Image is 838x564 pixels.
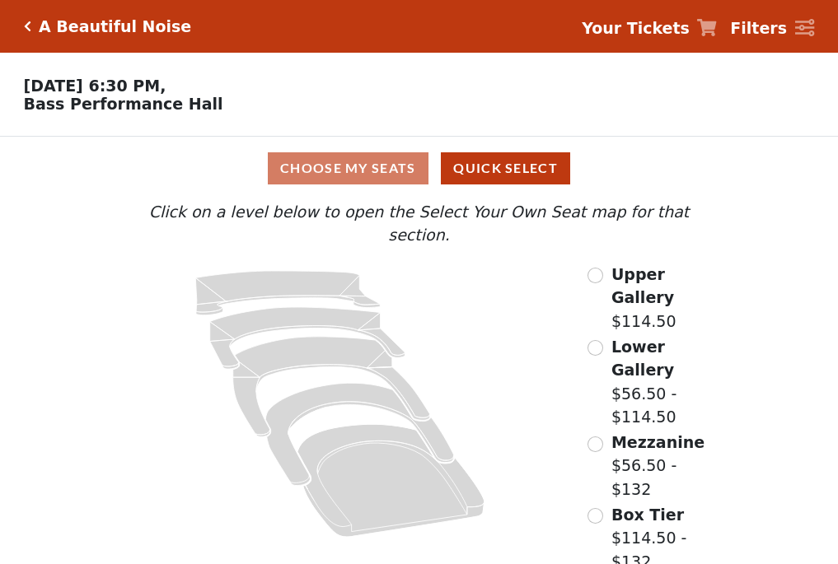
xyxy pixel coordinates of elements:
[730,19,787,37] strong: Filters
[611,263,722,333] label: $114.50
[730,16,814,40] a: Filters
[196,271,381,315] path: Upper Gallery - Seats Available: 295
[611,431,722,501] label: $56.50 - $132
[582,16,717,40] a: Your Tickets
[611,265,674,307] span: Upper Gallery
[298,424,485,537] path: Orchestra / Parterre Circle - Seats Available: 18
[116,200,721,247] p: Click on a level below to open the Select Your Own Seat map for that section.
[210,307,405,369] path: Lower Gallery - Seats Available: 54
[611,338,674,380] span: Lower Gallery
[611,433,705,451] span: Mezzanine
[39,17,191,36] h5: A Beautiful Noise
[611,335,722,429] label: $56.50 - $114.50
[582,19,690,37] strong: Your Tickets
[24,21,31,32] a: Click here to go back to filters
[611,506,684,524] span: Box Tier
[441,152,570,184] button: Quick Select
